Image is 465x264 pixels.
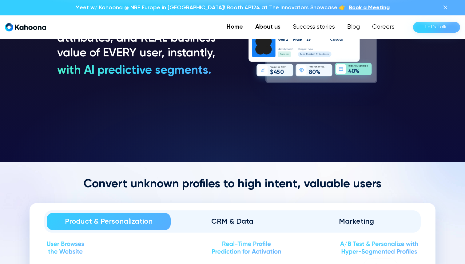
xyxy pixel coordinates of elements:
[57,63,211,78] h3: with AI predictive segments.
[306,38,311,42] g: 23
[300,38,302,42] text: e
[283,38,285,42] text: n
[308,38,311,42] text: 3
[280,53,281,56] text: S
[287,53,288,56] text: s
[317,66,319,68] text: e
[365,65,366,67] text: b
[312,70,316,75] text: 0
[281,38,283,42] text: e
[349,65,350,67] text: r
[362,65,364,67] text: c
[285,53,287,56] text: e
[341,21,366,33] a: Blog
[355,65,357,67] text: o
[315,66,316,68] text: a
[342,38,343,42] text: l
[317,53,318,56] text: n
[323,66,324,68] text: b
[309,70,316,75] g: 80
[271,66,272,68] text: r
[359,65,360,67] text: u
[302,53,304,56] text: e
[296,38,299,42] text: a
[335,38,337,42] text: s
[348,68,355,74] g: 40
[350,65,352,67] text: o
[288,53,289,56] text: s
[273,70,284,75] g: 450
[330,38,333,42] text: C
[320,53,321,56] text: h
[349,4,390,12] a: Book a Meeting
[316,66,318,68] text: s
[308,53,310,56] text: o
[354,65,355,67] text: t
[322,53,324,56] text: s
[352,65,353,67] text: b
[321,53,322,56] text: u
[310,66,312,68] text: u
[277,70,280,75] text: 5
[299,38,300,42] text: l
[300,53,302,56] text: N
[360,65,361,67] text: b
[325,53,327,56] text: s
[413,22,460,33] a: Let’s Talk!
[312,66,313,68] text: c
[316,53,317,56] text: E
[361,65,363,67] text: s
[179,217,286,226] div: CRM & Data
[249,21,287,33] a: About us
[364,65,365,67] text: i
[306,38,308,42] text: 2
[281,66,282,68] text: A
[319,53,320,56] text: t
[303,217,410,226] div: Marketing
[324,53,325,56] text: a
[284,53,286,56] text: c
[270,69,273,75] text: $
[5,23,46,32] a: home
[309,70,312,75] text: 8
[337,38,339,42] text: u
[348,65,368,67] g: Prob. to Subscribe
[284,66,286,68] text: V
[312,53,313,56] text: u
[280,70,284,75] text: 0
[355,68,360,74] text: %
[300,53,329,56] g: New Product Enthusiasts
[306,53,308,56] text: P
[278,38,281,42] text: G
[283,53,284,56] text: c
[275,66,276,68] text: c
[316,70,320,75] text: %
[349,5,390,10] span: Book a Meeting
[321,66,323,68] text: o
[286,38,288,42] text: Z
[282,66,284,68] text: O
[278,38,288,42] g: Gen Z
[287,21,341,33] a: Success stories
[352,68,355,74] text: 0
[314,53,315,56] text: t
[323,53,324,56] text: i
[281,53,283,56] text: u
[272,66,273,68] text: e
[273,66,275,68] text: d
[293,38,302,42] g: Male
[279,66,280,68] text: d
[366,21,401,33] a: Careers
[313,53,314,56] text: c
[309,66,325,68] g: Purchase Prob.
[293,38,296,42] text: M
[55,217,162,226] div: Product & Personalization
